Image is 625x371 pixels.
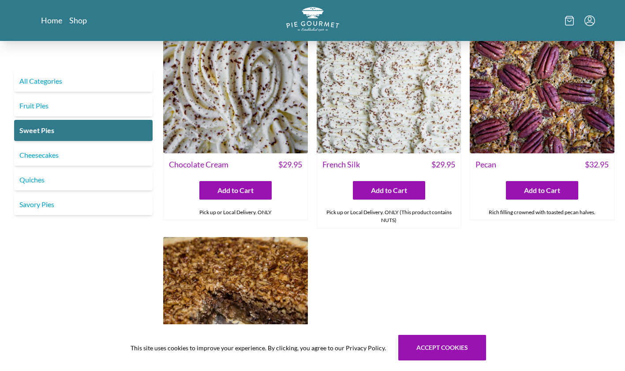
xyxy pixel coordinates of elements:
[322,159,360,171] span: French Silk
[169,159,228,171] span: Chocolate Cream
[524,185,560,196] span: Add to Cart
[398,335,486,360] button: Accept cookies
[69,15,87,26] a: Shop
[278,159,302,171] span: $ 29.95
[14,120,153,141] a: Sweet Pies
[14,95,153,116] a: Fruit Pies
[14,169,153,190] a: Quiches
[470,9,614,154] img: Pecan
[14,194,153,215] a: Savory Pies
[353,181,425,200] button: Add to Cart
[41,15,62,26] a: Home
[199,181,272,200] button: Add to Cart
[14,70,153,92] a: All Categories
[286,7,339,31] img: logo
[131,343,386,352] span: This site uses cookies to improve your experience. By clicking, you agree to our Privacy Policy.
[14,145,153,166] a: Cheesecakes
[506,181,578,200] button: Add to Cart
[431,159,455,171] span: $ 29.95
[163,9,308,154] img: Chocolate Cream
[585,159,609,171] span: $ 32.95
[286,7,339,34] a: Logo
[584,15,595,26] button: Menu
[371,185,407,196] span: Add to Cart
[164,205,307,220] div: Pick up or Local Delivery. ONLY
[475,159,496,171] span: Pecan
[470,205,614,220] div: Rich filling crowned with toasted pecan halves.
[317,9,461,154] img: French Silk
[317,205,461,228] div: Pick up or Local Delivery. ONLY (This product contains NUTS)
[217,185,254,196] span: Add to Cart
